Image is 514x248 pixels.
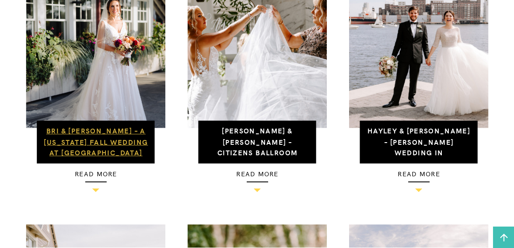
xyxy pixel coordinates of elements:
a: Bri & [PERSON_NAME] – A [US_STATE] Fall Wedding at [GEOGRAPHIC_DATA] [44,126,148,157]
a: Hayley & [PERSON_NAME] – [PERSON_NAME] Wedding in [GEOGRAPHIC_DATA], [GEOGRAPHIC_DATA] [367,126,470,179]
a: read more [37,168,154,179]
a: read more [360,168,477,179]
a: [PERSON_NAME] & [PERSON_NAME] – Citizens Ballroom Wedding [PERSON_NAME] MD [206,126,310,179]
a: read more [199,168,316,179]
